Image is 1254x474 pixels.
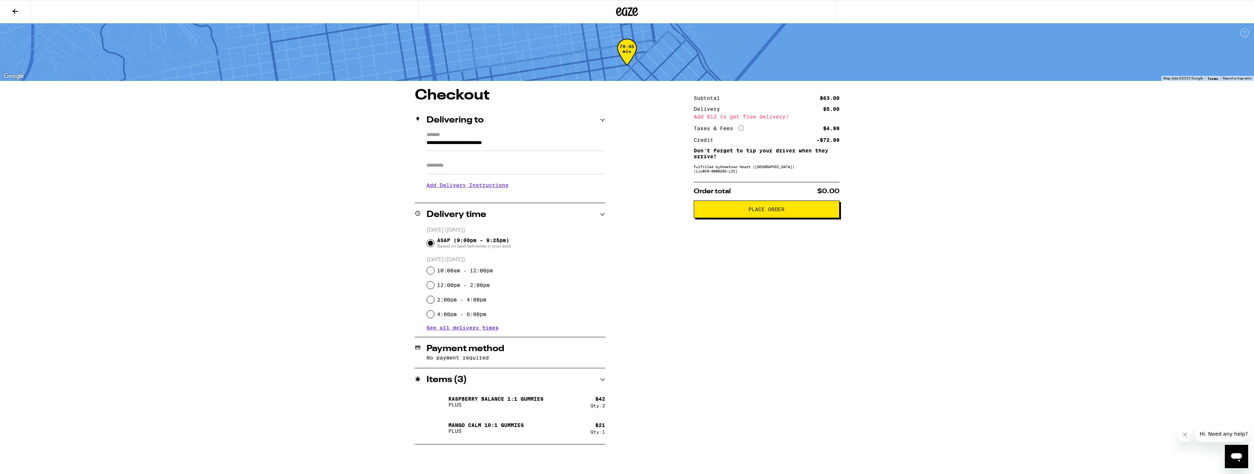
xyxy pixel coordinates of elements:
[820,96,840,101] div: $63.00
[595,396,605,402] div: $ 42
[427,418,447,438] img: Mango CALM 10:1 Gummies
[437,282,490,288] label: 12:00pm - 2:00pm
[437,297,486,303] label: 2:00pm - 4:00pm
[437,237,511,249] span: ASAP (9:00pm - 9:25pm)
[694,164,840,173] div: Fulfilled by Hometown Heart ([GEOGRAPHIC_DATA]) (Lic# C9-0000295-LIC )
[427,376,467,384] h2: Items ( 3 )
[427,325,499,330] button: See all delivery times
[427,392,447,412] img: Raspberry BALANCE 1:1 Gummies
[2,71,26,81] img: Google
[427,345,504,353] h2: Payment method
[427,116,484,125] h2: Delivering to
[1178,427,1192,442] iframe: Close message
[448,422,524,428] p: Mango CALM 10:1 Gummies
[448,428,524,434] p: PLUS
[817,188,840,195] span: $0.00
[694,96,725,101] div: Subtotal
[694,188,731,195] span: Order total
[1225,445,1248,468] iframe: Button to launch messaging window
[427,355,605,361] p: No payment required
[437,268,493,273] label: 10:00am - 12:00pm
[437,311,486,317] label: 4:00pm - 6:00pm
[694,114,840,119] div: Add $12 to get free delivery!
[2,71,26,81] a: Open this area in Google Maps (opens a new window)
[591,430,605,434] div: Qty: 1
[694,106,725,112] div: Delivery
[415,88,605,103] h1: Checkout
[591,403,605,408] div: Qty: 2
[694,148,840,159] p: Don't forget to tip your driver when they arrive!
[427,194,605,199] p: We'll contact you at [PHONE_NUMBER] when we arrive
[427,227,605,234] p: [DATE] ([DATE])
[1207,76,1218,81] a: Terms
[427,256,605,263] p: [DATE] ([DATE])
[437,243,511,249] span: Based on past deliveries in your area
[823,106,840,112] div: $5.00
[1195,426,1248,442] iframe: Message from company
[617,44,637,71] div: 70-95 min
[694,201,840,218] button: Place Order
[1163,76,1203,80] span: Map data ©2025 Google
[595,422,605,428] div: $ 21
[427,210,486,219] h2: Delivery time
[1223,76,1252,80] a: Report a map error
[694,125,744,132] div: Taxes & Fees
[448,402,544,408] p: PLUS
[694,137,718,143] div: Credit
[817,137,840,143] div: -$72.99
[748,207,784,212] span: Place Order
[427,177,605,194] h3: Add Delivery Instructions
[823,126,840,131] div: $4.99
[448,396,544,402] p: Raspberry BALANCE 1:1 Gummies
